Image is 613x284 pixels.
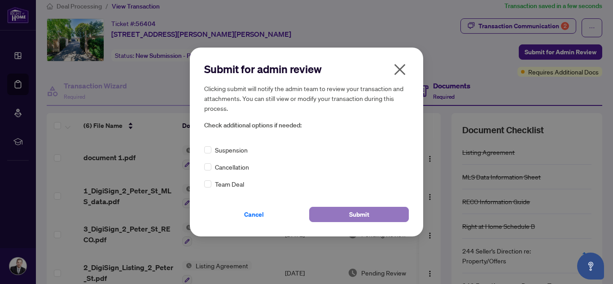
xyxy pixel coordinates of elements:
button: Submit [309,207,409,222]
h5: Clicking submit will notify the admin team to review your transaction and attachments. You can st... [204,83,409,113]
span: Check additional options if needed: [204,120,409,131]
span: Suspension [215,145,248,155]
span: Submit [349,207,369,222]
h2: Submit for admin review [204,62,409,76]
button: Open asap [577,253,604,280]
span: Cancellation [215,162,249,172]
span: Team Deal [215,179,244,189]
button: Cancel [204,207,304,222]
span: close [393,62,407,77]
span: Cancel [244,207,264,222]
